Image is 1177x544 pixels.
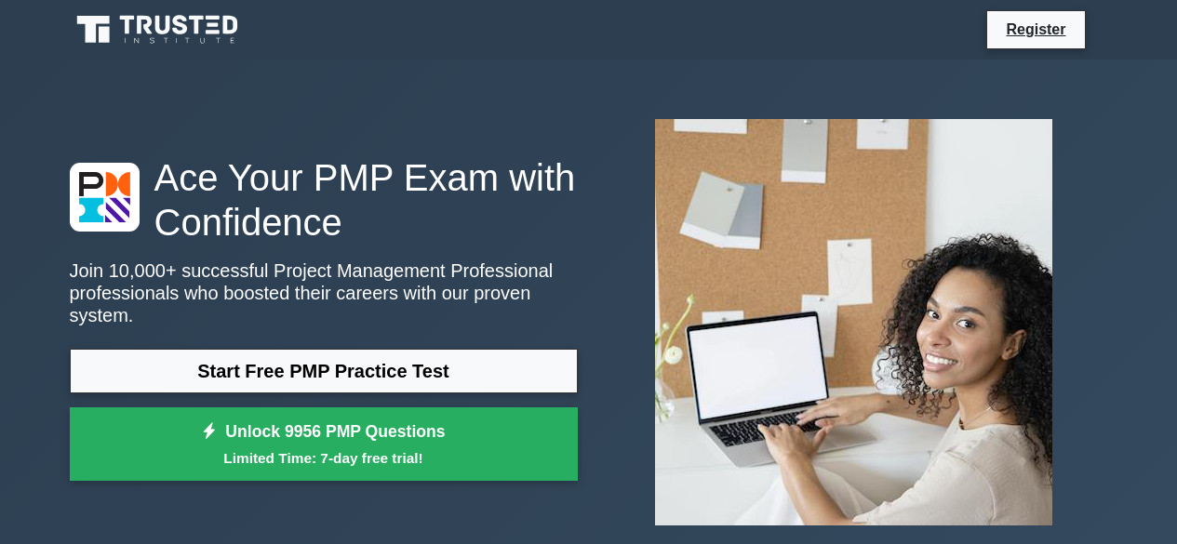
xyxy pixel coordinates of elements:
[70,155,578,245] h1: Ace Your PMP Exam with Confidence
[995,18,1077,41] a: Register
[93,447,555,469] small: Limited Time: 7-day free trial!
[70,259,578,326] p: Join 10,000+ successful Project Management Professional professionals who boosted their careers w...
[70,407,578,482] a: Unlock 9956 PMP QuestionsLimited Time: 7-day free trial!
[70,349,578,393] a: Start Free PMP Practice Test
